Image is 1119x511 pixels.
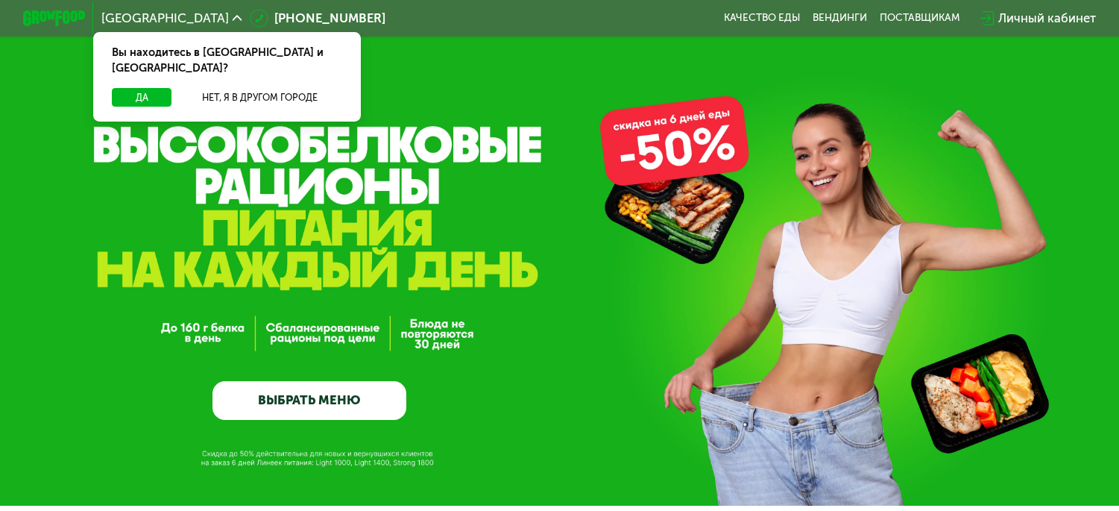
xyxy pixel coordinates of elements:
button: Нет, я в другом городе [178,88,342,107]
div: Вы находитесь в [GEOGRAPHIC_DATA] и [GEOGRAPHIC_DATA]? [93,32,361,88]
div: поставщикам [880,12,960,25]
span: [GEOGRAPHIC_DATA] [101,12,229,25]
div: Личный кабинет [998,9,1096,28]
a: [PHONE_NUMBER] [250,9,385,28]
a: ВЫБРАТЬ МЕНЮ [212,381,406,420]
a: Вендинги [813,12,867,25]
button: Да [112,88,171,107]
a: Качество еды [724,12,800,25]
